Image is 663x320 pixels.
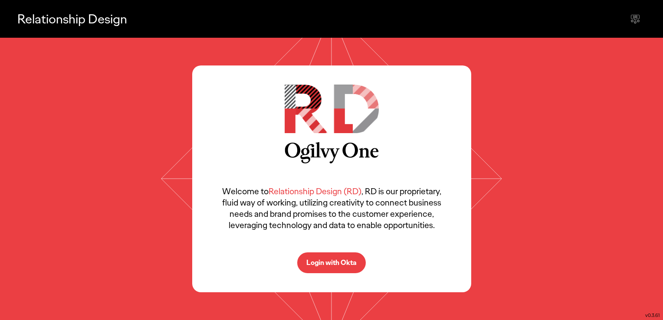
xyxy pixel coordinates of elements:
[306,259,357,266] p: Login with Okta
[218,186,445,231] p: Welcome to , RD is our proprietary, fluid way of working, utilizing creativity to connect busines...
[17,10,127,28] p: Relationship Design
[625,9,646,29] div: Send feedback
[269,186,361,197] span: Relationship Design (RD)
[285,85,379,133] img: RD Logo
[297,252,366,273] button: Login with Okta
